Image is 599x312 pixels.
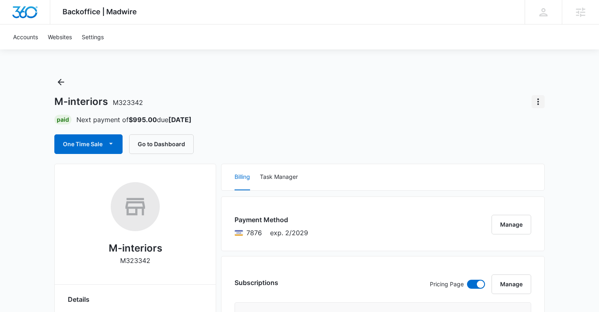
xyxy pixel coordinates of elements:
[129,134,194,154] button: Go to Dashboard
[235,278,278,287] h3: Subscriptions
[8,25,43,49] a: Accounts
[129,116,157,124] strong: $995.00
[260,164,298,190] button: Task Manager
[246,228,262,238] span: Visa ending with
[23,13,40,20] div: v 4.0.25
[21,21,90,28] div: Domain: [DOMAIN_NAME]
[113,98,143,107] span: M323342
[235,164,250,190] button: Billing
[54,76,67,89] button: Back
[76,115,192,125] p: Next payment of due
[270,228,308,238] span: exp. 2/2029
[492,215,531,234] button: Manage
[13,13,20,20] img: logo_orange.svg
[54,134,123,154] button: One Time Sale
[90,48,138,53] div: Keywords by Traffic
[43,25,77,49] a: Websites
[120,256,150,265] p: M323342
[31,48,73,53] div: Domain Overview
[22,47,29,54] img: tab_domain_overview_orange.svg
[63,7,137,16] span: Backoffice | Madwire
[430,280,464,289] p: Pricing Page
[235,215,308,225] h3: Payment Method
[81,47,88,54] img: tab_keywords_by_traffic_grey.svg
[68,294,89,304] span: Details
[532,95,545,108] button: Actions
[77,25,109,49] a: Settings
[109,241,162,256] h2: M-interiors
[13,21,20,28] img: website_grey.svg
[492,274,531,294] button: Manage
[168,116,192,124] strong: [DATE]
[54,96,143,108] h1: M-interiors
[54,115,72,125] div: Paid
